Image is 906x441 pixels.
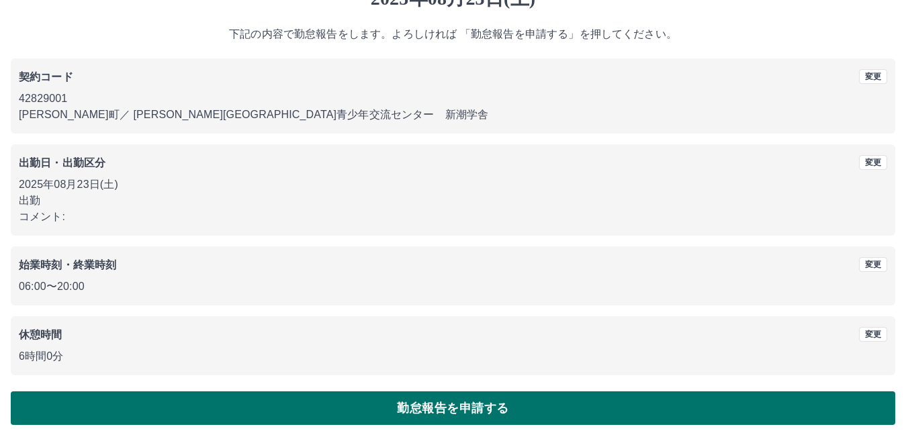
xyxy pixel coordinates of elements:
p: [PERSON_NAME]町 ／ [PERSON_NAME][GEOGRAPHIC_DATA]青少年交流センター 新潮学舎 [19,107,887,123]
b: 休憩時間 [19,329,62,340]
b: 始業時刻・終業時刻 [19,259,116,271]
p: 下記の内容で勤怠報告をします。よろしければ 「勤怠報告を申請する」を押してください。 [11,26,895,42]
p: 出勤 [19,193,887,209]
button: 変更 [859,257,887,272]
p: 2025年08月23日(土) [19,177,887,193]
p: 6時間0分 [19,348,887,364]
button: 変更 [859,69,887,84]
button: 変更 [859,327,887,342]
p: 06:00 〜 20:00 [19,279,887,295]
button: 勤怠報告を申請する [11,391,895,425]
p: 42829001 [19,91,887,107]
button: 変更 [859,155,887,170]
b: 出勤日・出勤区分 [19,157,105,168]
p: コメント: [19,209,887,225]
b: 契約コード [19,71,73,83]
